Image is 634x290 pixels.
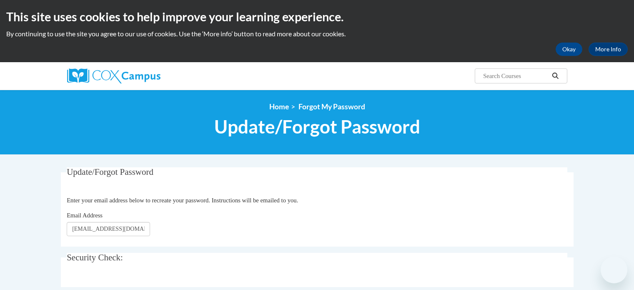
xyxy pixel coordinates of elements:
[67,68,160,83] img: Cox Campus
[67,68,226,83] a: Cox Campus
[6,8,628,25] h2: This site uses cookies to help improve your learning experience.
[601,257,627,283] iframe: Button to launch messaging window
[482,71,549,81] input: Search Courses
[67,212,103,219] span: Email Address
[67,222,150,236] input: Email
[6,29,628,38] p: By continuing to use the site you agree to our use of cookies. Use the ‘More info’ button to read...
[67,197,298,204] span: Enter your email address below to recreate your password. Instructions will be emailed to you.
[556,43,582,56] button: Okay
[589,43,628,56] a: More Info
[214,116,420,138] span: Update/Forgot Password
[67,167,153,177] span: Update/Forgot Password
[549,71,561,81] button: Search
[269,102,289,111] a: Home
[298,102,365,111] span: Forgot My Password
[67,252,123,262] span: Security Check:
